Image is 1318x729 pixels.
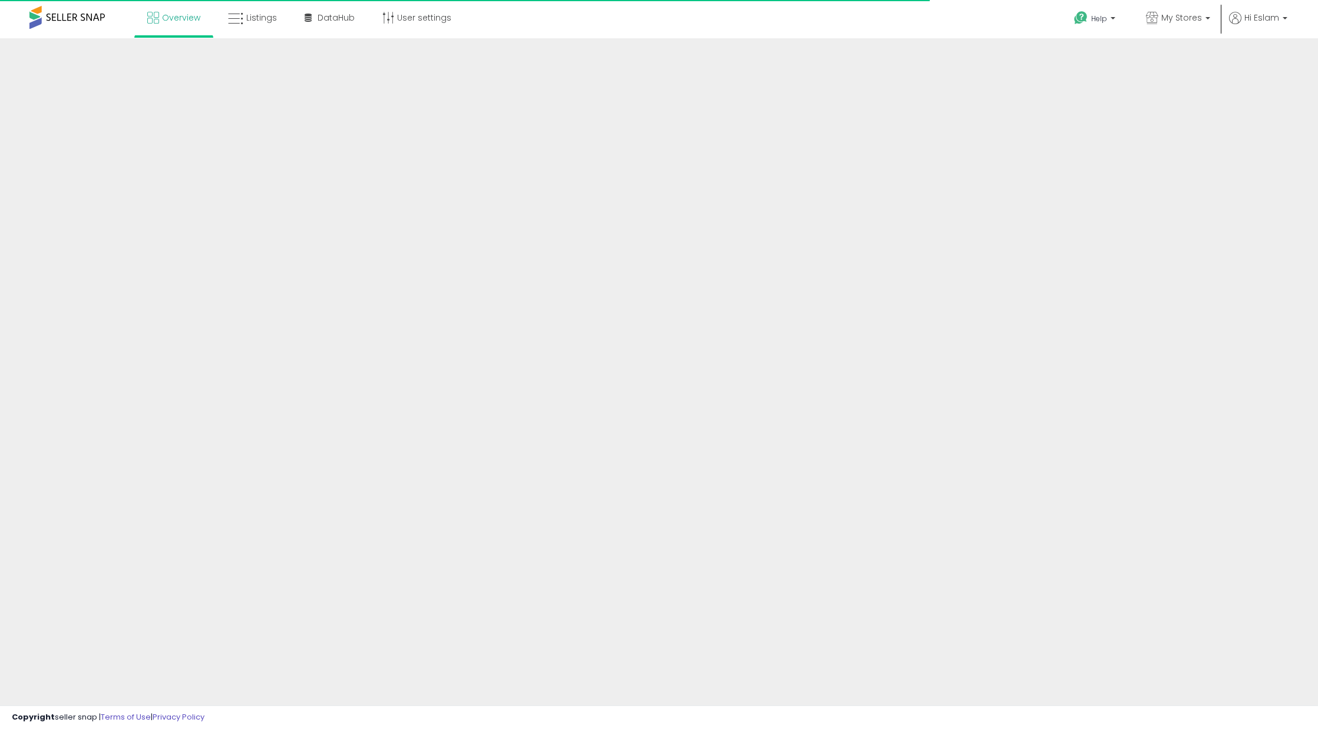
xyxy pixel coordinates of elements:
span: Help [1091,14,1107,24]
span: Listings [246,12,277,24]
a: Hi Eslam [1229,12,1287,38]
span: Overview [162,12,200,24]
a: Help [1065,2,1127,38]
span: DataHub [318,12,355,24]
i: Get Help [1073,11,1088,25]
span: My Stores [1161,12,1202,24]
span: Hi Eslam [1244,12,1279,24]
